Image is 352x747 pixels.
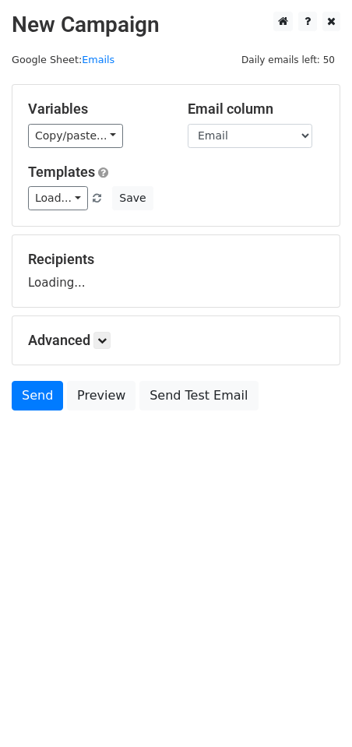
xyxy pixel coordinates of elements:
a: Load... [28,186,88,210]
a: Copy/paste... [28,124,123,148]
a: Daily emails left: 50 [236,54,340,65]
a: Preview [67,381,136,410]
h5: Variables [28,100,164,118]
h5: Advanced [28,332,324,349]
h5: Recipients [28,251,324,268]
div: Loading... [28,251,324,291]
a: Emails [82,54,114,65]
a: Send Test Email [139,381,258,410]
h5: Email column [188,100,324,118]
h2: New Campaign [12,12,340,38]
button: Save [112,186,153,210]
a: Send [12,381,63,410]
span: Daily emails left: 50 [236,51,340,69]
a: Templates [28,164,95,180]
small: Google Sheet: [12,54,114,65]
